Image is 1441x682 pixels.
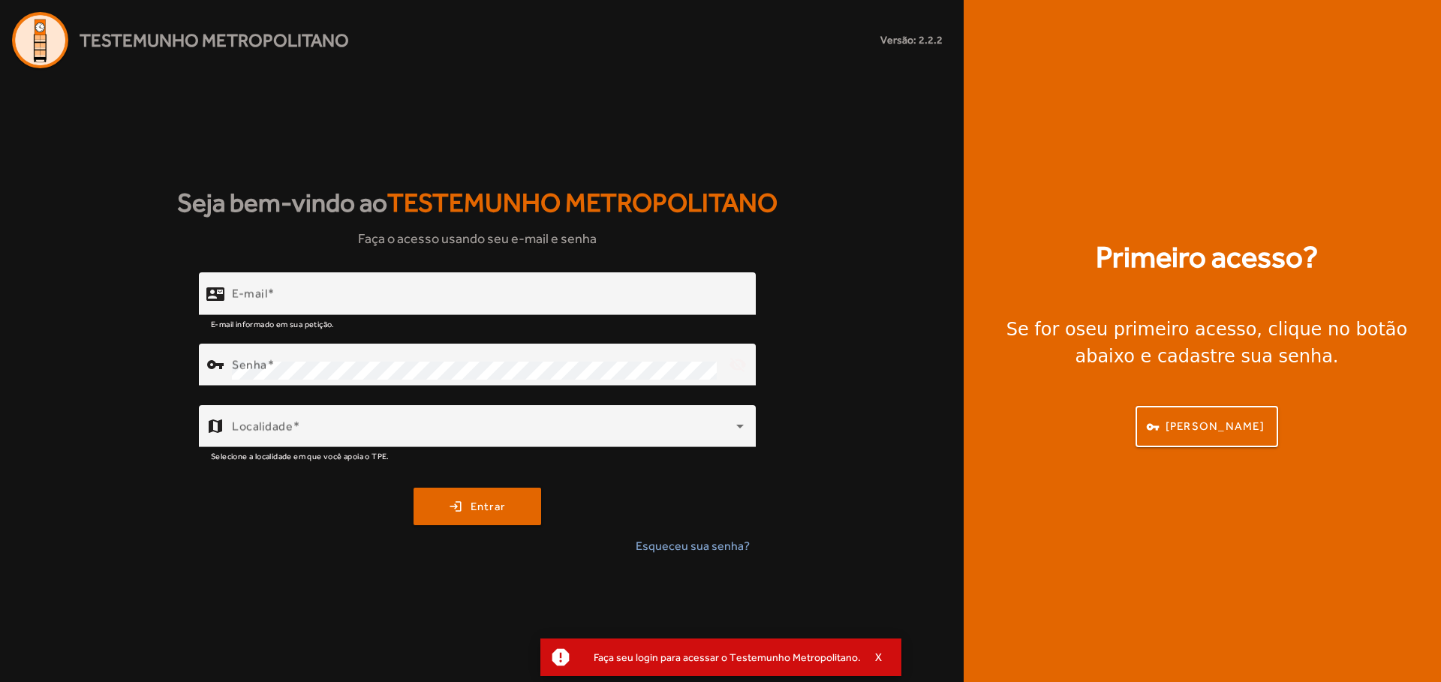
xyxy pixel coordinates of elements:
[232,287,267,301] mat-label: E-mail
[211,315,335,332] mat-hint: E-mail informado em sua petição.
[358,228,597,248] span: Faça o acesso usando seu e-mail e senha
[1136,406,1278,447] button: [PERSON_NAME]
[582,647,861,668] div: Faça seu login para acessar o Testemunho Metropolitano.
[720,347,756,383] mat-icon: visibility_off
[211,447,390,464] mat-hint: Selecione a localidade em que você apoia o TPE.
[1096,235,1318,280] strong: Primeiro acesso?
[875,650,883,664] span: X
[177,183,778,223] strong: Seja bem-vindo ao
[232,419,293,434] mat-label: Localidade
[12,12,68,68] img: Logo Agenda
[387,188,778,218] span: Testemunho Metropolitano
[880,32,943,48] small: Versão: 2.2.2
[414,488,541,525] button: Entrar
[982,316,1432,370] div: Se for o , clique no botão abaixo e cadastre sua senha.
[80,27,349,54] span: Testemunho Metropolitano
[549,646,572,668] mat-icon: report
[1076,319,1257,340] strong: seu primeiro acesso
[636,537,750,555] span: Esqueceu sua senha?
[206,417,224,435] mat-icon: map
[206,356,224,374] mat-icon: vpn_key
[1166,418,1265,435] span: [PERSON_NAME]
[232,358,267,372] mat-label: Senha
[861,650,898,664] button: X
[206,285,224,303] mat-icon: contact_mail
[471,498,506,515] span: Entrar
